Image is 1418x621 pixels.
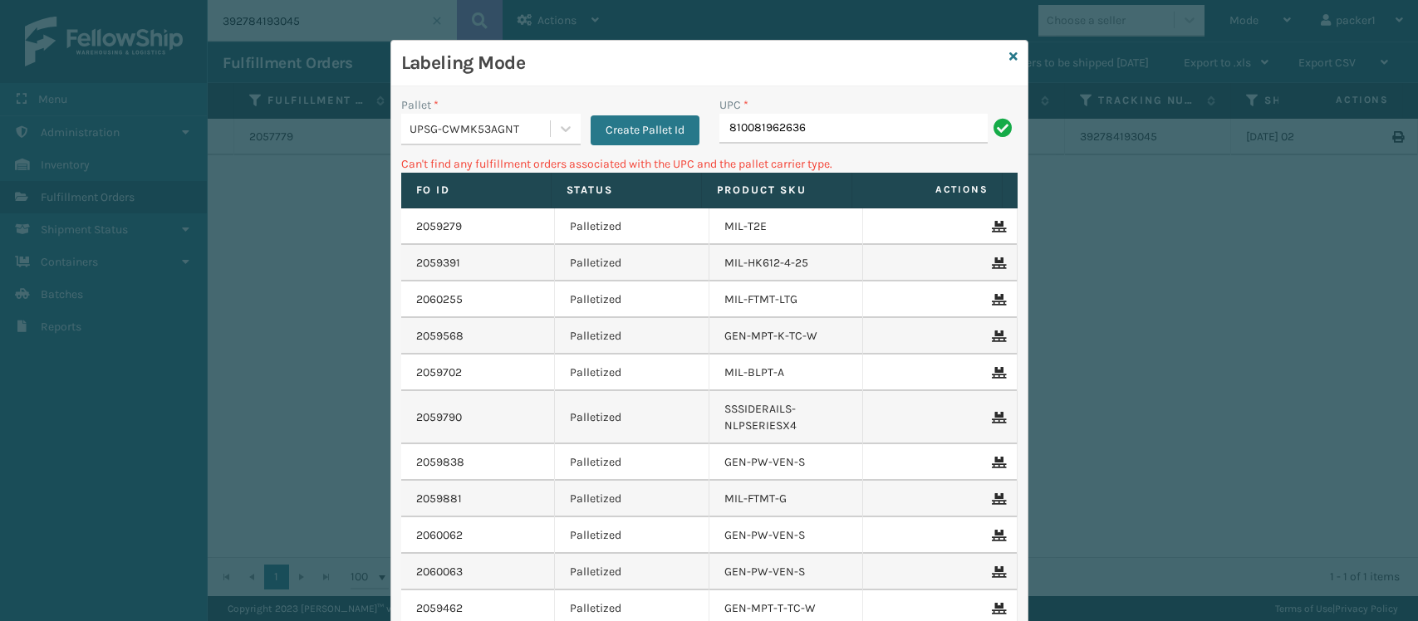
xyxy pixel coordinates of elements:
[719,96,748,114] label: UPC
[555,318,709,355] td: Palletized
[709,481,864,517] td: MIL-FTMT-G
[709,517,864,554] td: GEN-PW-VEN-S
[555,208,709,245] td: Palletized
[992,493,1002,505] i: Remove From Pallet
[992,294,1002,306] i: Remove From Pallet
[709,318,864,355] td: GEN-MPT-K-TC-W
[709,554,864,590] td: GEN-PW-VEN-S
[591,115,699,145] button: Create Pallet Id
[992,412,1002,423] i: Remove From Pallet
[555,281,709,318] td: Palletized
[709,444,864,481] td: GEN-PW-VEN-S
[992,603,1002,614] i: Remove From Pallet
[992,330,1002,342] i: Remove From Pallet
[709,208,864,245] td: MIL-T2E
[992,367,1002,379] i: Remove From Pallet
[555,444,709,481] td: Palletized
[709,245,864,281] td: MIL-HK612-4-25
[410,120,552,138] div: UPSG-CWMK53AGNT
[992,257,1002,269] i: Remove From Pallet
[416,218,462,235] a: 2059279
[992,221,1002,232] i: Remove From Pallet
[709,355,864,391] td: MIL-BLPT-A
[555,245,709,281] td: Palletized
[416,454,464,471] a: 2059838
[555,517,709,554] td: Palletized
[555,355,709,391] td: Palletized
[567,183,686,198] label: Status
[416,364,462,381] a: 2059702
[416,491,462,507] a: 2059881
[717,183,837,198] label: Product SKU
[709,391,864,444] td: SSSIDERAILS-NLPSERIESX4
[416,409,462,426] a: 2059790
[992,566,1002,578] i: Remove From Pallet
[401,51,1003,76] h3: Labeling Mode
[416,600,463,617] a: 2059462
[416,328,464,345] a: 2059568
[857,176,998,203] span: Actions
[555,554,709,590] td: Palletized
[416,183,536,198] label: Fo Id
[992,457,1002,468] i: Remove From Pallet
[401,155,1018,173] p: Can't find any fulfillment orders associated with the UPC and the pallet carrier type.
[416,255,460,271] a: 2059391
[416,527,463,544] a: 2060062
[416,291,463,308] a: 2060255
[555,481,709,517] td: Palletized
[992,530,1002,541] i: Remove From Pallet
[401,96,439,114] label: Pallet
[709,281,864,318] td: MIL-FTMT-LTG
[416,564,463,580] a: 2060063
[555,391,709,444] td: Palletized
